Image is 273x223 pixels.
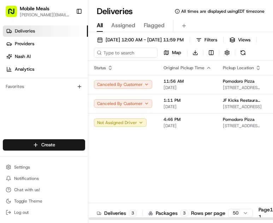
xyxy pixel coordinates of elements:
[15,28,35,34] span: Deliveries
[14,210,29,215] span: Log out
[3,174,85,183] button: Notifications
[14,198,42,204] span: Toggle Theme
[3,139,85,151] button: Create
[97,21,103,30] span: All
[191,210,225,217] p: Rows per page
[3,51,88,62] a: Nash AI
[223,104,262,110] span: [STREET_ADDRESS]
[164,98,212,103] span: 1:11 PM
[15,66,34,72] span: Analytics
[164,65,204,71] span: Original Pickup Time
[20,12,70,18] button: [PERSON_NAME][EMAIL_ADDRESS][DOMAIN_NAME]
[94,99,152,108] button: Canceled By Customer
[226,35,254,45] button: Views
[94,80,152,89] button: Canceled By Customer
[14,164,30,170] span: Settings
[181,8,265,14] span: All times are displayed using EDT timezone
[41,142,55,148] span: Create
[3,64,88,75] a: Analytics
[223,65,254,71] span: Pickup Location
[15,41,34,47] span: Providers
[172,49,181,56] span: Map
[193,35,220,45] button: Filters
[3,196,85,206] button: Toggle Theme
[164,78,212,84] span: 11:56 AM
[238,48,248,58] button: Refresh
[148,210,188,217] div: Packages
[223,85,262,90] span: [STREET_ADDRESS][PERSON_NAME][PERSON_NAME]
[3,207,85,217] button: Log out
[160,48,184,58] button: Map
[144,21,165,30] span: Flagged
[164,104,212,110] span: [DATE]
[111,21,135,30] span: Assigned
[204,37,217,43] span: Filters
[180,210,188,216] div: 3
[20,5,49,12] button: Mobile Meals
[223,117,255,122] span: Pomodoro Pizza
[97,6,133,17] h1: Deliveries
[223,78,255,84] span: Pomodoro Pizza
[3,81,85,92] div: Favorites
[97,210,137,217] div: Deliveries
[223,98,262,103] span: JF Kicks Restaurant and Patio Bar
[94,118,147,127] button: Not Assigned Driver
[164,85,212,90] span: [DATE]
[3,3,73,20] button: Mobile Meals[PERSON_NAME][EMAIL_ADDRESS][DOMAIN_NAME]
[238,37,250,43] span: Views
[14,187,40,193] span: Chat with us!
[3,38,88,49] a: Providers
[223,123,262,129] span: [STREET_ADDRESS][PERSON_NAME][PERSON_NAME]
[94,48,158,58] input: Type to search
[94,65,106,71] span: Status
[129,210,137,216] div: 3
[106,37,184,43] span: [DATE] 12:00 AM - [DATE] 11:59 PM
[3,185,85,195] button: Chat with us!
[3,162,85,172] button: Settings
[164,117,212,122] span: 4:46 PM
[94,35,187,45] button: [DATE] 12:00 AM - [DATE] 11:59 PM
[164,123,212,129] span: [DATE]
[3,25,88,37] a: Deliveries
[15,53,31,60] span: Nash AI
[14,176,39,181] span: Notifications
